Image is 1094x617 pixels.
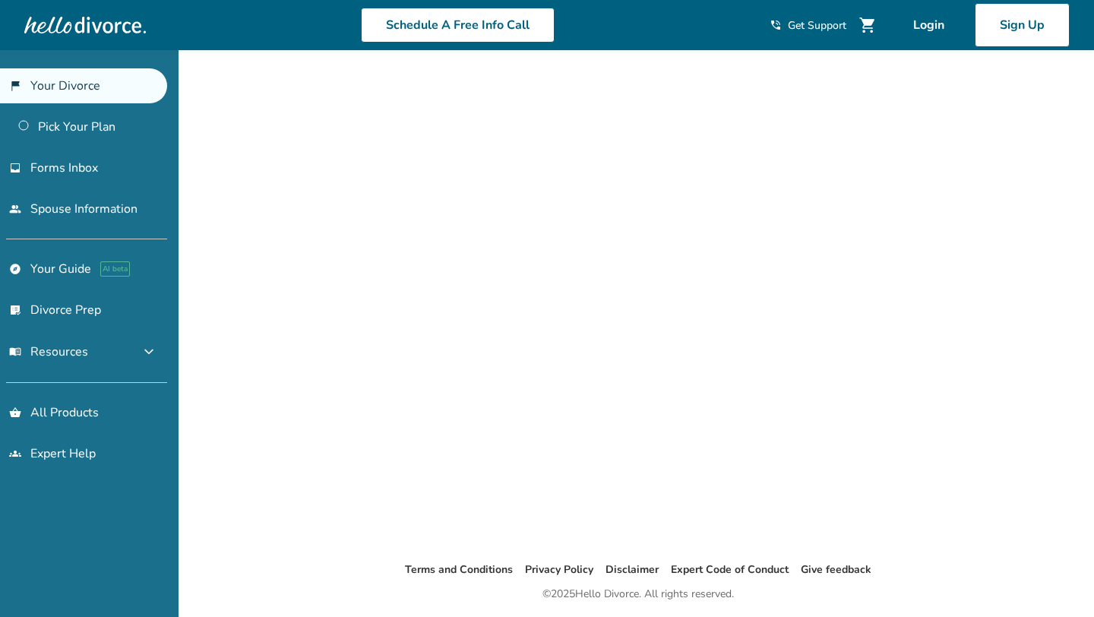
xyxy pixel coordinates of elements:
[9,304,21,316] span: list_alt_check
[525,562,593,577] a: Privacy Policy
[770,18,846,33] a: phone_in_talkGet Support
[9,203,21,215] span: people
[9,263,21,275] span: explore
[770,19,782,31] span: phone_in_talk
[30,160,98,176] span: Forms Inbox
[9,346,21,358] span: menu_book
[140,343,158,361] span: expand_more
[605,561,659,579] li: Disclaimer
[788,18,846,33] span: Get Support
[9,80,21,92] span: flag_2
[100,261,130,277] span: AI beta
[9,448,21,460] span: groups
[9,162,21,174] span: inbox
[975,3,1070,47] a: Sign Up
[889,3,969,47] a: Login
[9,407,21,419] span: shopping_basket
[671,562,789,577] a: Expert Code of Conduct
[542,585,734,603] div: © 2025 Hello Divorce. All rights reserved.
[405,562,513,577] a: Terms and Conditions
[9,343,88,360] span: Resources
[858,16,877,34] span: shopping_cart
[361,8,555,43] a: Schedule A Free Info Call
[801,561,871,579] li: Give feedback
